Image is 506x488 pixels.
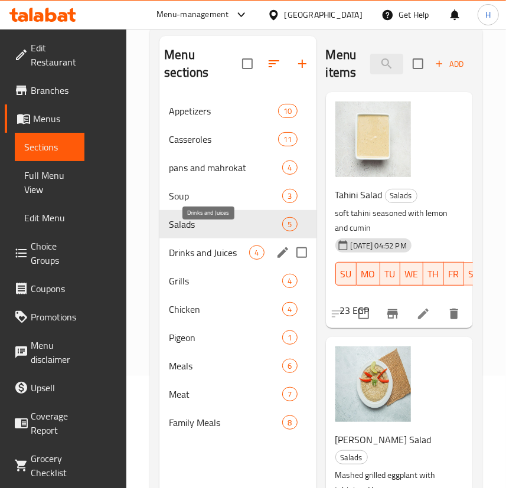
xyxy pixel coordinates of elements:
span: Select section [406,51,430,76]
a: Upsell [5,374,84,402]
button: SU [335,262,357,286]
a: Edit menu item [416,307,430,321]
span: Appetizers [169,104,278,118]
span: Family Meals [169,415,282,430]
button: Branch-specific-item [378,300,407,328]
span: Casseroles [169,132,278,146]
a: Menus [5,104,84,133]
div: items [282,330,297,345]
span: Sort sections [260,50,288,78]
span: 3 [283,191,296,202]
button: SA [464,262,485,286]
a: Edit Restaurant [5,34,86,76]
button: TH [423,262,444,286]
h2: Menu sections [164,46,241,81]
div: Chicken4 [159,295,316,323]
span: Soup [169,189,282,203]
a: Grocery Checklist [5,444,84,487]
div: pans and mahrokat4 [159,153,316,182]
div: Appetizers10 [159,97,316,125]
span: Coverage Report [31,409,75,437]
button: delete [440,300,468,328]
a: Branches [5,76,84,104]
span: 6 [283,361,296,372]
span: Sections [24,140,75,154]
span: 11 [279,134,296,145]
span: Menu disclaimer [31,338,75,366]
button: Add [430,55,468,73]
span: Full Menu View [24,168,75,196]
button: Add section [288,50,316,78]
a: Edit Menu [15,204,84,232]
div: items [278,132,297,146]
a: Sections [15,133,84,161]
span: Meals [169,359,282,373]
div: items [282,359,297,373]
span: Select to update [351,302,376,326]
p: soft tahini seasoned with lemon and cumin [335,206,454,235]
span: 7 [283,389,296,400]
span: 4 [283,304,296,315]
span: Tahini Salad [335,186,383,204]
span: Add item [430,55,468,73]
input: search [370,54,403,74]
button: FR [444,262,464,286]
a: Coupons [5,274,84,303]
span: Add [433,57,465,71]
div: Salads [385,189,417,203]
div: items [282,302,297,316]
span: Select all sections [235,51,260,76]
span: 4 [283,162,296,173]
span: SA [469,266,480,283]
span: [DATE] 04:52 PM [346,240,412,251]
span: MO [361,266,376,283]
span: Salads [336,451,367,464]
div: Soup3 [159,182,316,210]
div: items [282,189,297,203]
div: Drinks and Juices4edit [159,238,316,267]
span: Meat [169,387,282,401]
span: Edit Menu [24,211,75,225]
div: Casseroles11 [159,125,316,153]
h2: Menu items [326,46,357,81]
span: 5 [283,219,296,230]
span: Pigeon [169,330,282,345]
span: H [485,8,491,21]
a: Coverage Report [5,402,84,444]
div: Family Meals8 [159,408,316,437]
div: items [278,104,297,118]
div: Grills4 [159,267,316,295]
div: Meals6 [159,352,316,380]
span: Menus [33,112,75,126]
span: Promotions [31,310,76,324]
span: SU [341,266,352,283]
div: items [282,387,297,401]
nav: Menu sections [159,92,316,441]
a: Choice Groups [5,232,84,274]
div: Menu-management [156,8,229,22]
span: FR [449,266,459,283]
span: WE [405,266,419,283]
img: Baba Ghannoug Salad [335,346,411,422]
span: Grills [169,274,282,288]
button: TU [380,262,400,286]
div: items [282,274,297,288]
button: WE [400,262,423,286]
span: 4 [283,276,296,287]
span: Choice Groups [31,239,75,267]
div: [GEOGRAPHIC_DATA] [285,8,363,21]
span: Salads [169,217,282,231]
div: Salads [335,450,368,464]
div: Meat7 [159,380,316,408]
span: Upsell [31,381,75,395]
img: Tahini Salad [335,101,411,177]
span: [PERSON_NAME] Salad [335,431,432,448]
span: 4 [250,247,263,258]
span: Chicken [169,302,282,316]
span: 10 [279,106,296,117]
span: Salads [386,189,417,202]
